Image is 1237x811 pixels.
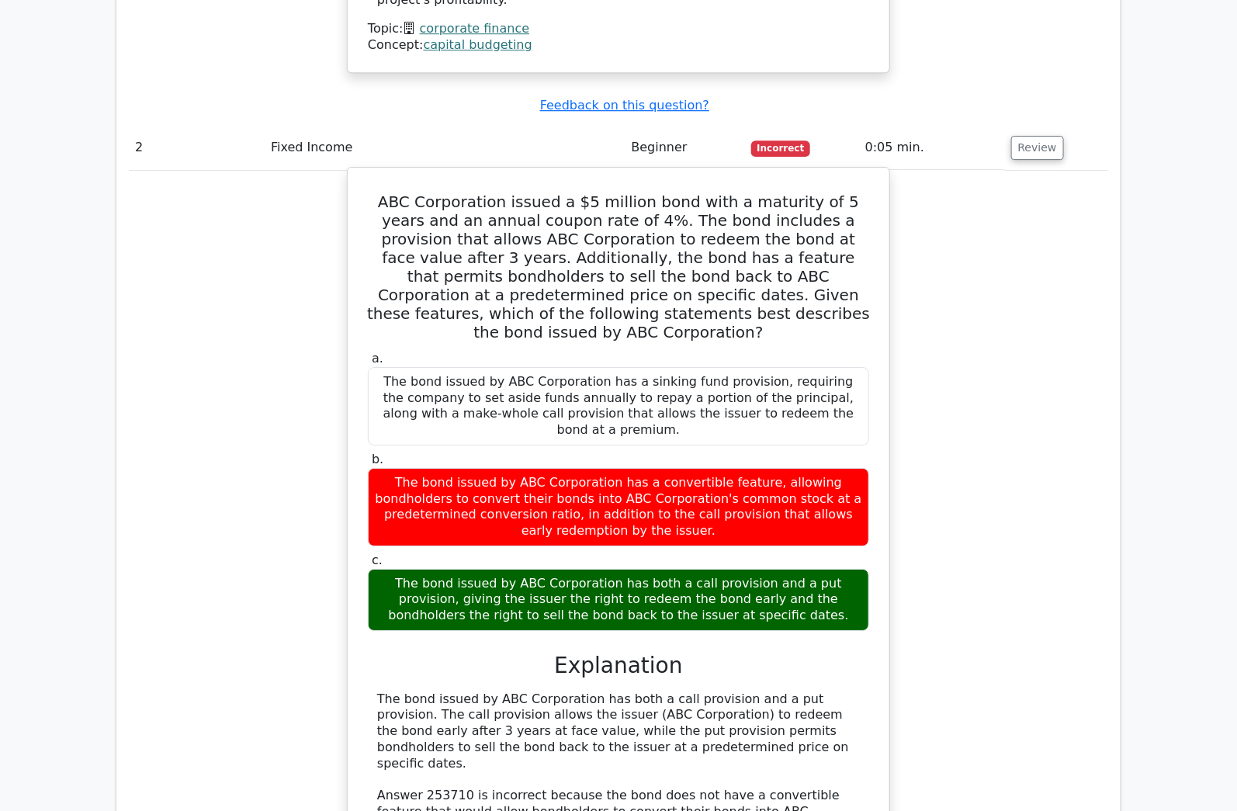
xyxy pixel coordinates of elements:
td: 2 [129,126,265,170]
td: Beginner [625,126,745,170]
div: The bond issued by ABC Corporation has a convertible feature, allowing bondholders to convert the... [368,468,869,546]
span: Incorrect [751,140,811,156]
div: Concept: [368,37,869,54]
a: Feedback on this question? [540,98,709,113]
td: Fixed Income [265,126,625,170]
a: corporate finance [420,21,530,36]
span: b. [372,452,383,466]
span: a. [372,351,383,366]
a: capital budgeting [424,37,532,52]
span: c. [372,553,383,567]
div: The bond issued by ABC Corporation has both a call provision and a put provision, giving the issu... [368,569,869,631]
h5: ABC Corporation issued a $5 million bond with a maturity of 5 years and an annual coupon rate of ... [366,192,871,341]
div: Topic: [368,21,869,37]
td: 0:05 min. [859,126,1005,170]
div: The bond issued by ABC Corporation has a sinking fund provision, requiring the company to set asi... [368,367,869,445]
button: Review [1011,136,1064,160]
h3: Explanation [377,653,860,679]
